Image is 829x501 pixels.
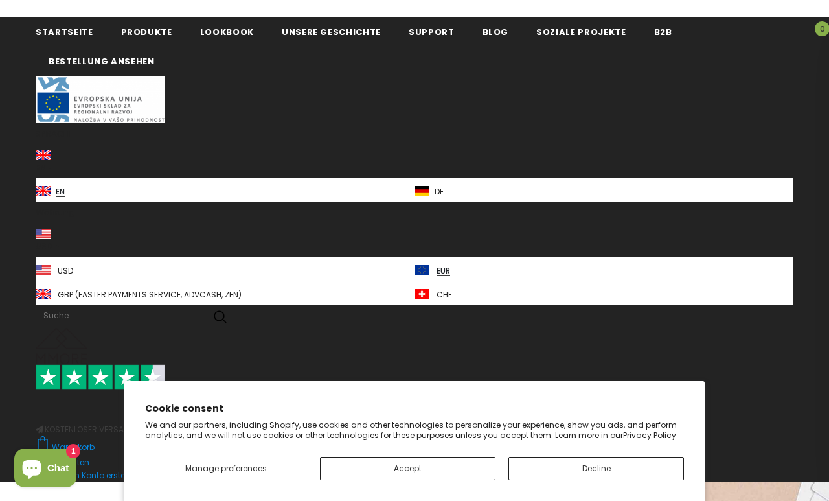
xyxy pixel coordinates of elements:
span: Startseite [36,26,93,38]
a: Ein Konto erstellen [69,470,139,481]
input: Search Site [36,305,201,325]
span: CHF [437,290,452,300]
span: EUR [437,266,450,276]
span: Blog [483,26,509,38]
a: Startseite [36,17,93,46]
img: MMORE Cases [36,328,87,364]
h2: Cookie consent [145,402,684,415]
a: Produkte [121,17,172,46]
a: CHF [414,281,793,305]
span: B2B [654,26,672,38]
span: USD [36,240,52,251]
a: USD [36,257,414,281]
label: Währung [36,202,793,223]
p: We and our partners, including Shopify, use cookies and other technologies to personalize your ex... [145,420,684,440]
img: i-lang-1.png [36,150,51,160]
img: Javni Razpis [36,76,165,123]
a: Unsere Geschichte [282,17,381,46]
a: Blog [483,17,509,46]
a: Bestellung ansehen [49,46,155,75]
img: i-lang-1.png [36,186,51,196]
span: GBP (Faster Payments Service, Advcash, ZEN) [58,290,242,300]
a: B2B [654,17,672,46]
inbox-online-store-chat: Shopify online store chat [10,449,80,491]
span: de [435,187,444,197]
span: Support [409,26,455,38]
span: Unsere Geschichte [282,26,381,38]
span: Manage preferences [185,463,267,474]
a: Warenkorb 0 [36,441,101,452]
img: i-lang-2.png [414,186,429,196]
label: SPRACHE [36,123,793,145]
span: USD [58,266,73,276]
span: Warenkorb [52,441,95,452]
a: Soziale Projekte [536,17,626,46]
span: Bestellung ansehen [49,55,155,67]
img: Vertrauen Sie Pilot Stars [36,364,165,390]
span: en [56,187,65,197]
button: Manage preferences [145,457,307,480]
button: Decline [508,457,684,480]
a: GBP (Faster Payments Service, Advcash, ZEN) [36,281,414,305]
a: de [414,178,793,202]
a: Support [409,17,455,46]
a: Javni Razpis [36,93,165,104]
span: Produkte [121,26,172,38]
a: EUR [414,257,793,281]
span: Soziale Projekte [536,26,626,38]
span: Lookbook [200,26,254,38]
button: Accept [320,457,495,480]
iframe: Customer reviews powered by Trustpilot [36,390,793,423]
span: KOSTENLOSER VERSAND FÜR ALLE BESTELLUNGEN [36,371,793,435]
a: en [36,178,414,202]
img: USD [36,229,51,239]
a: Lookbook [200,17,254,46]
span: en [36,162,46,173]
a: Privacy Policy [623,430,676,441]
